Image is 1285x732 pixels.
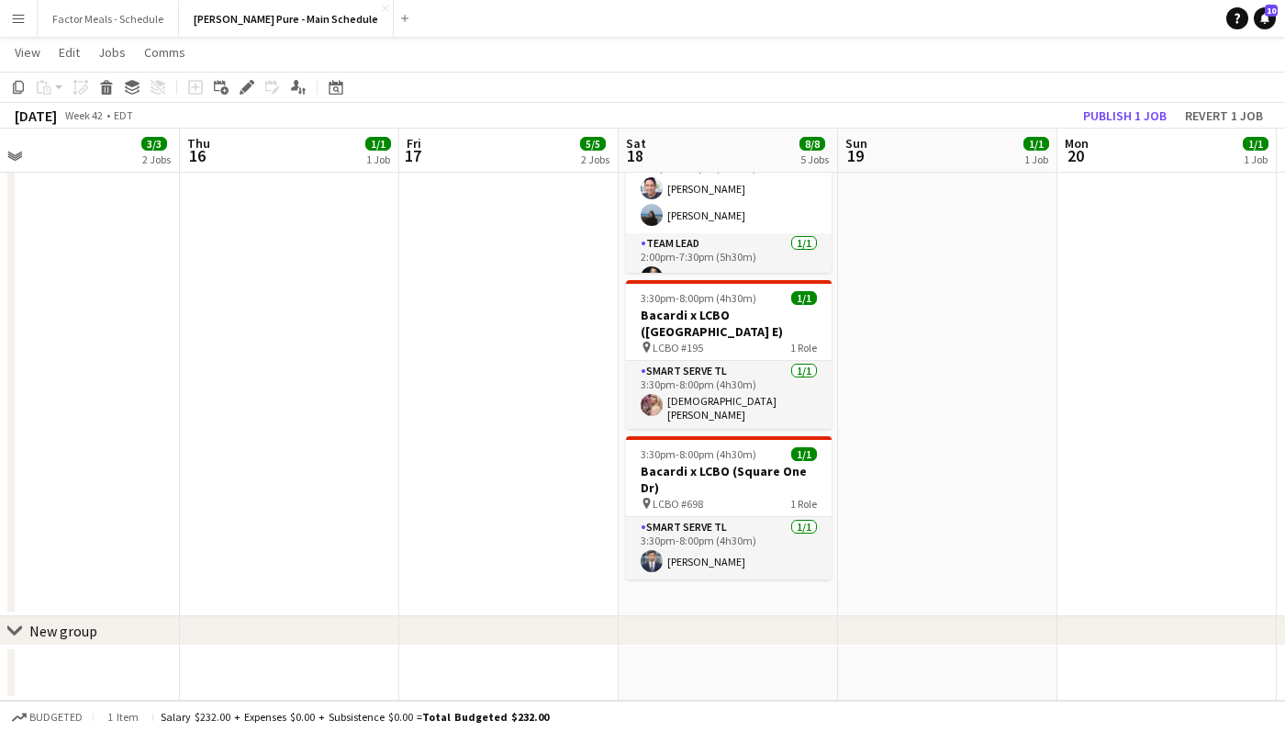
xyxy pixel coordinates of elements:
[845,135,867,152] span: Sun
[641,447,756,461] span: 3:30pm-8:00pm (4h30m)
[1254,7,1276,29] a: 10
[61,108,106,122] span: Week 42
[626,280,832,429] app-job-card: 3:30pm-8:00pm (4h30m)1/1Bacardi x LCBO ([GEOGRAPHIC_DATA] E) LCBO #1951 RoleSmart Serve TL1/13:30...
[626,233,832,296] app-card-role: Team Lead1/12:00pm-7:30pm (5h30m)[PERSON_NAME]
[29,711,83,724] span: Budgeted
[1065,135,1089,152] span: Mon
[366,152,390,166] div: 1 Job
[1062,145,1089,166] span: 20
[29,622,97,640] div: New group
[791,291,817,305] span: 1/1
[59,44,80,61] span: Edit
[580,137,606,151] span: 5/5
[1023,137,1049,151] span: 1/1
[187,135,210,152] span: Thu
[404,145,421,166] span: 17
[38,1,179,37] button: Factor Meals - Schedule
[98,44,126,61] span: Jobs
[1178,104,1270,128] button: Revert 1 job
[114,108,133,122] div: EDT
[101,710,145,724] span: 1 item
[179,1,394,37] button: [PERSON_NAME] Pure - Main Schedule
[626,436,832,580] app-job-card: 3:30pm-8:00pm (4h30m)1/1Bacardi x LCBO (Square One Dr) LCBO #6981 RoleSmart Serve TL1/13:30pm-8:0...
[623,145,646,166] span: 18
[626,135,646,152] span: Sat
[51,40,87,64] a: Edit
[791,447,817,461] span: 1/1
[144,44,185,61] span: Comms
[626,517,832,580] app-card-role: Smart Serve TL1/13:30pm-8:00pm (4h30m)[PERSON_NAME]
[9,707,85,727] button: Budgeted
[137,40,193,64] a: Comms
[141,137,167,151] span: 3/3
[641,291,756,305] span: 3:30pm-8:00pm (4h30m)
[91,40,133,64] a: Jobs
[800,152,829,166] div: 5 Jobs
[142,152,171,166] div: 2 Jobs
[365,137,391,151] span: 1/1
[184,145,210,166] span: 16
[1024,152,1048,166] div: 1 Job
[1243,137,1268,151] span: 1/1
[843,145,867,166] span: 19
[15,44,40,61] span: View
[626,361,832,429] app-card-role: Smart Serve TL1/13:30pm-8:00pm (4h30m)[DEMOGRAPHIC_DATA][PERSON_NAME]
[626,144,832,233] app-card-role: Brand Ambassador2/22:00pm-7:30pm (5h30m)[PERSON_NAME][PERSON_NAME]
[7,40,48,64] a: View
[15,107,57,125] div: [DATE]
[653,341,703,355] span: LCBO #195
[790,497,817,511] span: 1 Role
[626,307,832,340] h3: Bacardi x LCBO ([GEOGRAPHIC_DATA] E)
[407,135,421,152] span: Fri
[653,497,703,511] span: LCBO #698
[422,710,549,724] span: Total Budgeted $232.00
[161,710,549,724] div: Salary $232.00 + Expenses $0.00 + Subsistence $0.00 =
[1244,152,1268,166] div: 1 Job
[581,152,609,166] div: 2 Jobs
[626,463,832,496] h3: Bacardi x LCBO (Square One Dr)
[799,137,825,151] span: 8/8
[1265,5,1278,17] span: 10
[790,341,817,355] span: 1 Role
[1076,104,1174,128] button: Publish 1 job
